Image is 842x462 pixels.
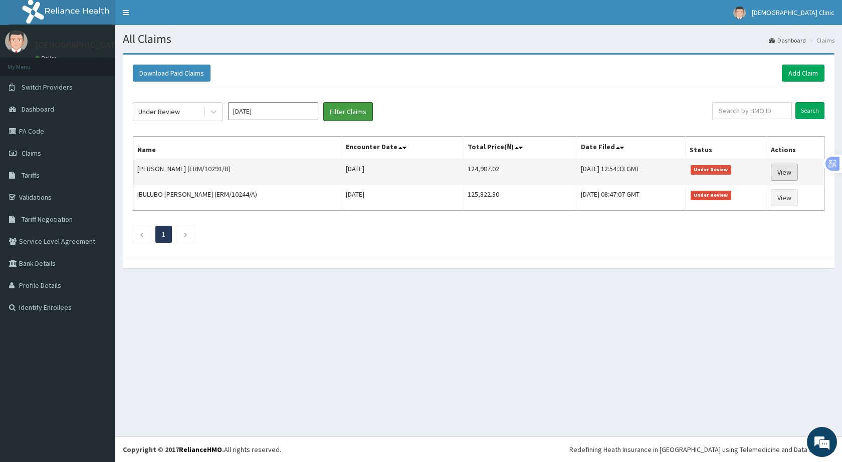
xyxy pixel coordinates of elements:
div: Minimize live chat window [164,5,188,29]
button: Filter Claims [323,102,373,121]
a: View [771,164,798,181]
img: User Image [733,7,746,19]
span: Tariffs [22,171,40,180]
span: Dashboard [22,105,54,114]
th: Date Filed [576,137,685,160]
textarea: Type your message and hit 'Enter' [5,273,191,308]
span: Claims [22,149,41,158]
a: RelianceHMO [179,445,222,454]
th: Encounter Date [341,137,463,160]
input: Select Month and Year [228,102,318,120]
th: Name [133,137,342,160]
div: Chat with us now [52,56,168,69]
span: Tariff Negotiation [22,215,73,224]
td: 125,822.30 [463,185,576,211]
a: Online [35,55,59,62]
td: [DATE] 08:47:07 GMT [576,185,685,211]
div: Redefining Heath Insurance in [GEOGRAPHIC_DATA] using Telemedicine and Data Science! [569,444,834,454]
th: Actions [766,137,824,160]
div: Under Review [138,107,180,117]
td: [DATE] 12:54:33 GMT [576,159,685,185]
a: Previous page [139,230,144,239]
td: 124,987.02 [463,159,576,185]
td: [DATE] [341,159,463,185]
li: Claims [807,36,834,45]
img: d_794563401_company_1708531726252_794563401 [19,50,41,75]
input: Search by HMO ID [712,102,792,119]
footer: All rights reserved. [115,436,842,462]
a: View [771,189,798,206]
a: Page 1 is your current page [162,230,165,239]
button: Download Paid Claims [133,65,210,82]
a: Dashboard [769,36,806,45]
span: [DEMOGRAPHIC_DATA] Clinic [752,8,834,17]
td: [DATE] [341,185,463,211]
a: Next page [183,230,188,239]
input: Search [795,102,824,119]
td: IBULUBO [PERSON_NAME] (ERM/10244/A) [133,185,342,211]
span: Under Review [691,191,731,200]
th: Total Price(₦) [463,137,576,160]
img: User Image [5,30,28,53]
h1: All Claims [123,33,834,46]
span: We're online! [58,126,138,227]
span: Switch Providers [22,83,73,92]
strong: Copyright © 2017 . [123,445,224,454]
td: [PERSON_NAME] (ERM/10291/B) [133,159,342,185]
p: [DEMOGRAPHIC_DATA] Clinic [35,41,147,50]
span: Under Review [691,165,731,174]
th: Status [686,137,767,160]
a: Add Claim [782,65,824,82]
